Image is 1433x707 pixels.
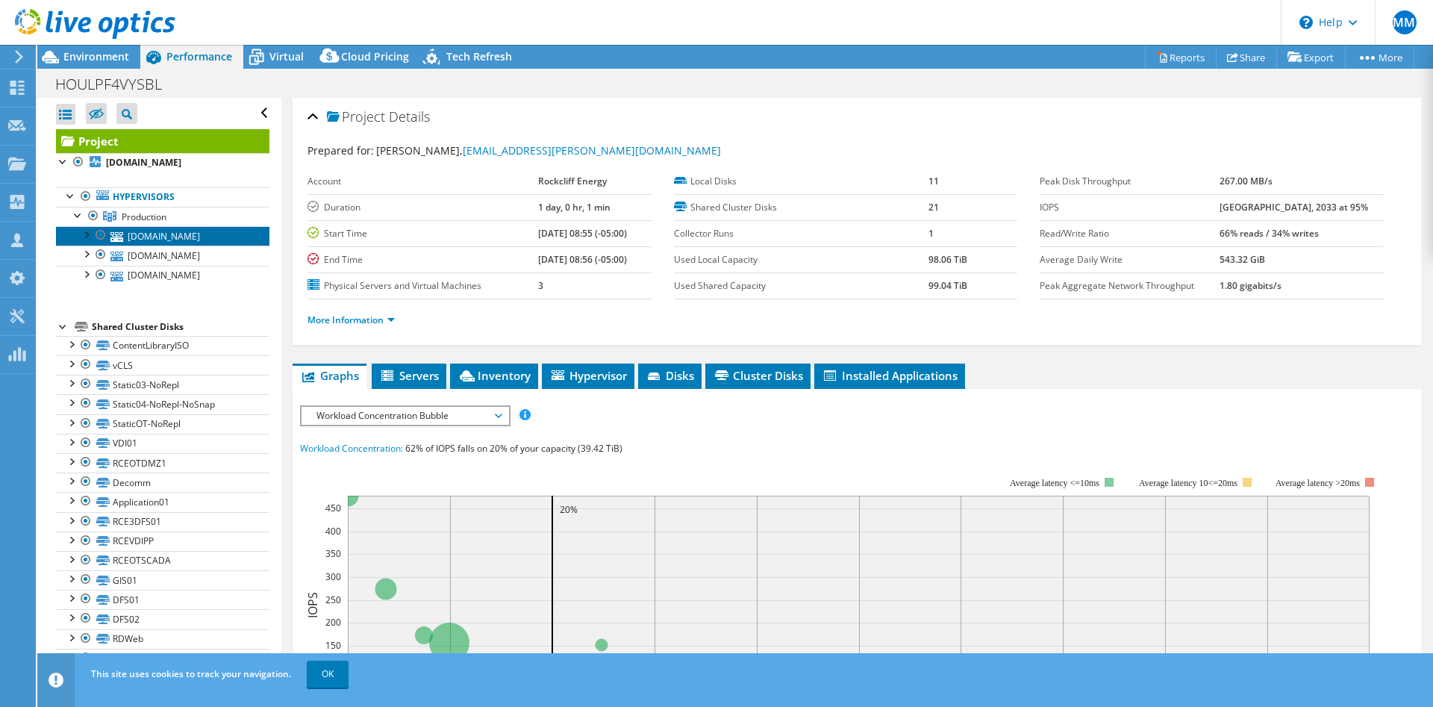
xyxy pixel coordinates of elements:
b: 543.32 GiB [1220,253,1265,266]
tspan: Average latency <=10ms [1010,478,1099,488]
span: Graphs [300,368,359,383]
a: [DOMAIN_NAME] [56,226,269,246]
span: Tech Refresh [446,49,512,63]
a: [EMAIL_ADDRESS][PERSON_NAME][DOMAIN_NAME] [463,143,721,158]
span: Hypervisor [549,368,627,383]
text: Average latency >20ms [1276,478,1360,488]
a: Static04-NoRepl-NoSnap [56,394,269,414]
a: RDWeb [56,629,269,649]
svg: \n [1299,16,1313,29]
label: Duration [307,200,538,215]
label: Used Shared Capacity [674,278,928,293]
h1: HOULPF4VYSBL [49,76,185,93]
text: 400 [325,525,341,538]
a: Production [56,207,269,226]
a: [DOMAIN_NAME] [56,153,269,172]
text: 150 [325,639,341,652]
b: 3 [538,279,543,292]
span: Production [122,211,166,223]
span: Virtual [269,49,304,63]
a: DFS02 [56,609,269,629]
text: 250 [325,594,341,606]
a: [DOMAIN_NAME] [56,266,269,285]
a: StaticOT-NoRepl [56,414,269,434]
a: Hypervisors [56,187,269,207]
text: 20% [560,503,578,516]
span: Performance [166,49,232,63]
span: Details [389,108,430,125]
label: Collector Runs [674,226,928,241]
label: Account [307,174,538,189]
b: [DOMAIN_NAME] [106,156,181,169]
div: Shared Cluster Disks [92,318,269,336]
label: Peak Disk Throughput [1040,174,1219,189]
span: Cluster Disks [713,368,803,383]
a: RCE3DFS01 [56,512,269,532]
a: ContentLibraryISO [56,336,269,355]
a: OK [307,661,349,688]
a: Static03-NoRepl [56,375,269,394]
a: Reports [1145,46,1217,69]
tspan: Average latency 10<=20ms [1139,478,1237,488]
b: 66% reads / 34% writes [1220,227,1319,240]
span: [PERSON_NAME], [376,143,721,158]
a: RCEVDIPP [56,532,269,551]
b: 1.80 gigabits/s [1220,279,1281,292]
span: MM [1393,10,1417,34]
text: IOPS [305,592,321,618]
span: Workload Concentration: [300,442,403,455]
label: Read/Write Ratio [1040,226,1219,241]
text: 350 [325,547,341,560]
a: Infrastructure01 [56,649,269,668]
span: Servers [379,368,439,383]
a: VDI01 [56,434,269,453]
b: 99.04 TiB [928,279,967,292]
text: 300 [325,570,341,583]
span: Cloud Pricing [341,49,409,63]
a: RCEOTSCADA [56,551,269,570]
span: Project [327,110,385,125]
b: 11 [928,175,939,187]
a: Export [1276,46,1346,69]
span: Installed Applications [822,368,958,383]
span: Disks [646,368,694,383]
span: Workload Concentration Bubble [309,407,501,425]
span: Environment [63,49,129,63]
b: 21 [928,201,939,214]
b: [DATE] 08:56 (-05:00) [538,253,627,266]
span: Inventory [458,368,531,383]
b: 98.06 TiB [928,253,967,266]
a: Decomm [56,473,269,492]
b: 1 [928,227,934,240]
label: Used Local Capacity [674,252,928,267]
text: 450 [325,502,341,514]
label: Prepared for: [307,143,374,158]
label: Shared Cluster Disks [674,200,928,215]
a: Project [56,129,269,153]
a: More [1345,46,1414,69]
b: 1 day, 0 hr, 1 min [538,201,611,214]
label: IOPS [1040,200,1219,215]
b: 267.00 MB/s [1220,175,1273,187]
a: RCEOTDMZ1 [56,453,269,473]
a: DFS01 [56,590,269,609]
b: Rockcliff Energy [538,175,607,187]
span: 62% of IOPS falls on 20% of your capacity (39.42 TiB) [405,442,622,455]
label: Physical Servers and Virtual Machines [307,278,538,293]
b: [DATE] 08:55 (-05:00) [538,227,627,240]
a: [DOMAIN_NAME] [56,246,269,265]
a: More Information [307,314,395,326]
label: Average Daily Write [1040,252,1219,267]
b: [GEOGRAPHIC_DATA], 2033 at 95% [1220,201,1368,214]
a: Application01 [56,492,269,511]
a: Share [1216,46,1277,69]
a: vCLS [56,355,269,375]
span: This site uses cookies to track your navigation. [91,667,291,680]
text: 200 [325,616,341,629]
a: GIS01 [56,570,269,590]
label: Start Time [307,226,538,241]
label: Local Disks [674,174,928,189]
label: End Time [307,252,538,267]
label: Peak Aggregate Network Throughput [1040,278,1219,293]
